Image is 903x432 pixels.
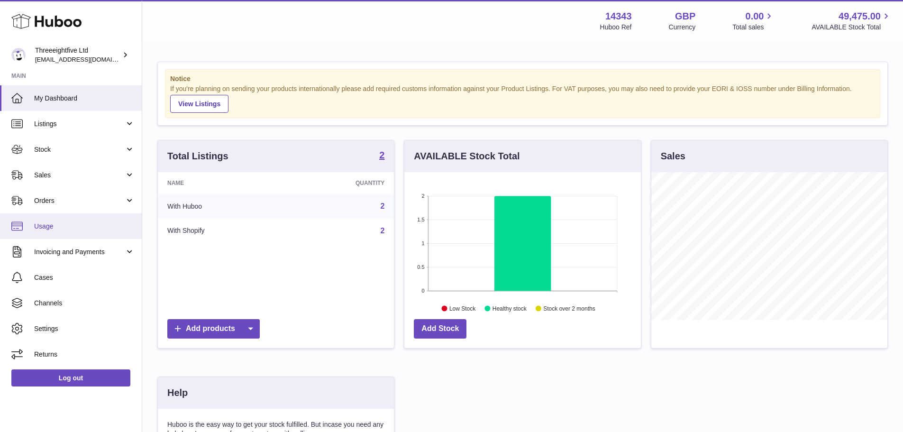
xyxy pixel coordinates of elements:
[11,48,26,62] img: internalAdmin-14343@internal.huboo.com
[11,369,130,386] a: Log out
[675,10,695,23] strong: GBP
[661,150,685,163] h3: Sales
[418,264,425,270] text: 0.5
[379,150,384,160] strong: 2
[812,10,892,32] a: 49,475.00 AVAILABLE Stock Total
[669,23,696,32] div: Currency
[167,150,228,163] h3: Total Listings
[158,172,285,194] th: Name
[379,150,384,162] a: 2
[34,350,135,359] span: Returns
[732,10,775,32] a: 0.00 Total sales
[34,196,125,205] span: Orders
[422,193,425,199] text: 2
[414,150,520,163] h3: AVAILABLE Stock Total
[746,10,764,23] span: 0.00
[34,171,125,180] span: Sales
[170,74,875,83] strong: Notice
[285,172,394,194] th: Quantity
[449,305,476,312] text: Low Stock
[170,84,875,113] div: If you're planning on sending your products internationally please add required customs informati...
[380,227,384,235] a: 2
[493,305,527,312] text: Healthy stock
[34,119,125,129] span: Listings
[812,23,892,32] span: AVAILABLE Stock Total
[35,46,120,64] div: Threeeightfive Ltd
[34,145,125,154] span: Stock
[158,194,285,219] td: With Huboo
[34,94,135,103] span: My Dashboard
[167,386,188,399] h3: Help
[422,288,425,294] text: 0
[732,23,775,32] span: Total sales
[380,202,384,210] a: 2
[600,23,632,32] div: Huboo Ref
[34,273,135,282] span: Cases
[170,95,228,113] a: View Listings
[34,324,135,333] span: Settings
[158,219,285,243] td: With Shopify
[418,217,425,222] text: 1.5
[422,240,425,246] text: 1
[167,319,260,339] a: Add products
[35,55,139,63] span: [EMAIL_ADDRESS][DOMAIN_NAME]
[34,222,135,231] span: Usage
[544,305,595,312] text: Stock over 2 months
[34,248,125,257] span: Invoicing and Payments
[414,319,466,339] a: Add Stock
[34,299,135,308] span: Channels
[605,10,632,23] strong: 14343
[839,10,881,23] span: 49,475.00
